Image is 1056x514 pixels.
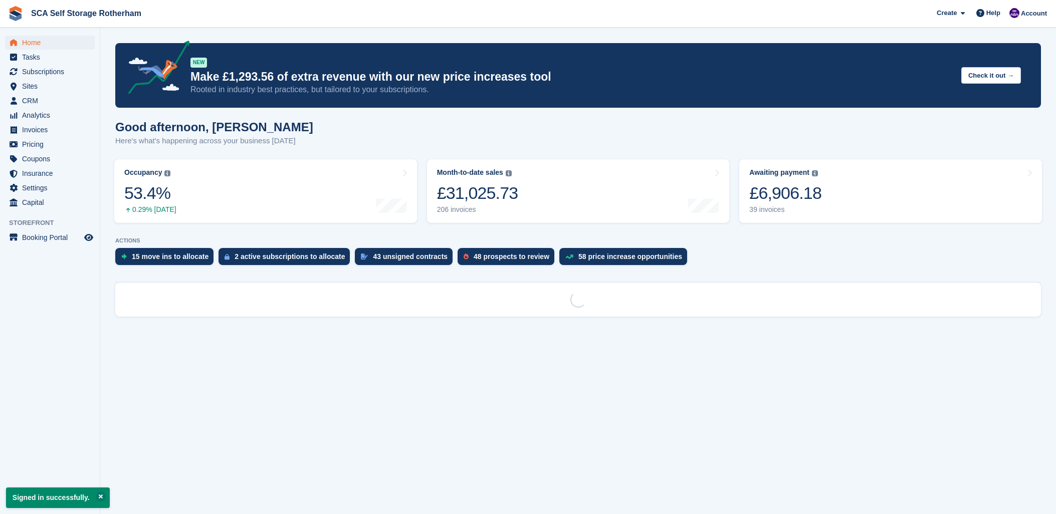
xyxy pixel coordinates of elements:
[22,108,82,122] span: Analytics
[739,159,1042,223] a: Awaiting payment £6,906.18 39 invoices
[115,248,219,270] a: 15 move ins to allocate
[559,248,692,270] a: 58 price increase opportunities
[22,79,82,93] span: Sites
[812,170,818,176] img: icon-info-grey-7440780725fd019a000dd9b08b2336e03edf1995a4989e88bcd33f0948082b44.svg
[5,108,95,122] a: menu
[5,152,95,166] a: menu
[22,94,82,108] span: CRM
[5,36,95,50] a: menu
[27,5,145,22] a: SCA Self Storage Rotherham
[961,67,1021,84] button: Check it out →
[5,181,95,195] a: menu
[5,50,95,64] a: menu
[5,195,95,209] a: menu
[225,253,230,260] img: active_subscription_to_allocate_icon-d502201f5373d7db506a760aba3b589e785aa758c864c3986d89f69b8ff3...
[83,231,95,243] a: Preview store
[474,252,549,261] div: 48 prospects to review
[749,183,821,203] div: £6,906.18
[22,230,82,244] span: Booking Portal
[1021,9,1047,19] span: Account
[22,166,82,180] span: Insurance
[22,65,82,79] span: Subscriptions
[8,6,23,21] img: stora-icon-8386f47178a22dfd0bd8f6a31ec36ba5ce8667c1dd55bd0f319d3a0aa187defe.svg
[427,159,730,223] a: Month-to-date sales £31,025.73 206 invoices
[506,170,512,176] img: icon-info-grey-7440780725fd019a000dd9b08b2336e03edf1995a4989e88bcd33f0948082b44.svg
[235,252,345,261] div: 2 active subscriptions to allocate
[5,123,95,137] a: menu
[749,205,821,214] div: 39 invoices
[124,205,176,214] div: 0.29% [DATE]
[464,253,469,260] img: prospect-51fa495bee0391a8d652442698ab0144808aea92771e9ea1ae160a38d050c398.svg
[190,58,207,68] div: NEW
[115,237,1041,244] p: ACTIONS
[5,65,95,79] a: menu
[6,487,110,508] p: Signed in successfully.
[355,248,458,270] a: 43 unsigned contracts
[22,195,82,209] span: Capital
[22,50,82,64] span: Tasks
[1009,8,1019,18] img: Kelly Neesham
[219,248,355,270] a: 2 active subscriptions to allocate
[124,168,162,177] div: Occupancy
[5,166,95,180] a: menu
[437,183,518,203] div: £31,025.73
[749,168,809,177] div: Awaiting payment
[5,94,95,108] a: menu
[565,254,573,259] img: price_increase_opportunities-93ffe204e8149a01c8c9dc8f82e8f89637d9d84a8eef4429ea346261dce0b2c0.svg
[22,181,82,195] span: Settings
[124,183,176,203] div: 53.4%
[437,205,518,214] div: 206 invoices
[22,152,82,166] span: Coupons
[164,170,170,176] img: icon-info-grey-7440780725fd019a000dd9b08b2336e03edf1995a4989e88bcd33f0948082b44.svg
[5,137,95,151] a: menu
[132,252,208,261] div: 15 move ins to allocate
[578,252,682,261] div: 58 price increase opportunities
[937,8,957,18] span: Create
[22,36,82,50] span: Home
[114,159,417,223] a: Occupancy 53.4% 0.29% [DATE]
[373,252,448,261] div: 43 unsigned contracts
[190,70,953,84] p: Make £1,293.56 of extra revenue with our new price increases tool
[9,218,100,228] span: Storefront
[437,168,503,177] div: Month-to-date sales
[115,135,313,147] p: Here's what's happening across your business [DATE]
[115,120,313,134] h1: Good afternoon, [PERSON_NAME]
[22,123,82,137] span: Invoices
[5,79,95,93] a: menu
[458,248,559,270] a: 48 prospects to review
[120,41,190,98] img: price-adjustments-announcement-icon-8257ccfd72463d97f412b2fc003d46551f7dbcb40ab6d574587a9cd5c0d94...
[5,230,95,244] a: menu
[361,253,368,260] img: contract_signature_icon-13c848040528278c33f63329250d36e43548de30e8caae1d1a13099fd9432cc5.svg
[121,253,127,260] img: move_ins_to_allocate_icon-fdf77a2bb77ea45bf5b3d319d69a93e2d87916cf1d5bf7949dd705db3b84f3ca.svg
[986,8,1000,18] span: Help
[190,84,953,95] p: Rooted in industry best practices, but tailored to your subscriptions.
[22,137,82,151] span: Pricing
